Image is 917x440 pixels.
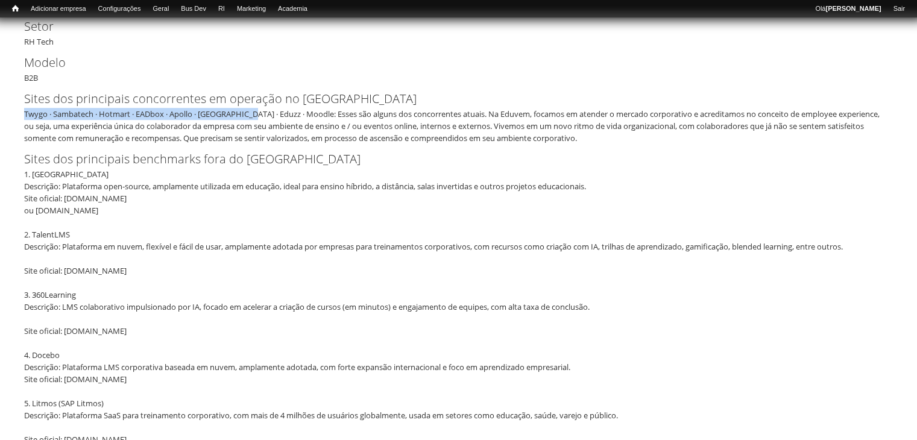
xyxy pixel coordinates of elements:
[24,90,873,108] label: Sites dos principais concorrentes em operação no [GEOGRAPHIC_DATA]
[231,3,272,15] a: Marketing
[147,3,175,15] a: Geral
[6,3,25,14] a: Início
[25,3,92,15] a: Adicionar empresa
[272,3,314,15] a: Academia
[24,54,873,72] label: Modelo
[12,4,19,13] span: Início
[92,3,147,15] a: Configurações
[24,17,873,36] label: Setor
[212,3,231,15] a: RI
[825,5,881,12] strong: [PERSON_NAME]
[175,3,212,15] a: Bus Dev
[24,54,893,84] div: B2B
[24,108,885,144] div: Twygo · Sambatech · Hotmart · EADbox · Apollo · [GEOGRAPHIC_DATA] · Eduzz · Moodle: Esses são alg...
[24,150,873,168] label: Sites dos principais benchmarks fora do [GEOGRAPHIC_DATA]
[24,17,893,48] div: RH Tech
[887,3,911,15] a: Sair
[809,3,887,15] a: Olá[PERSON_NAME]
